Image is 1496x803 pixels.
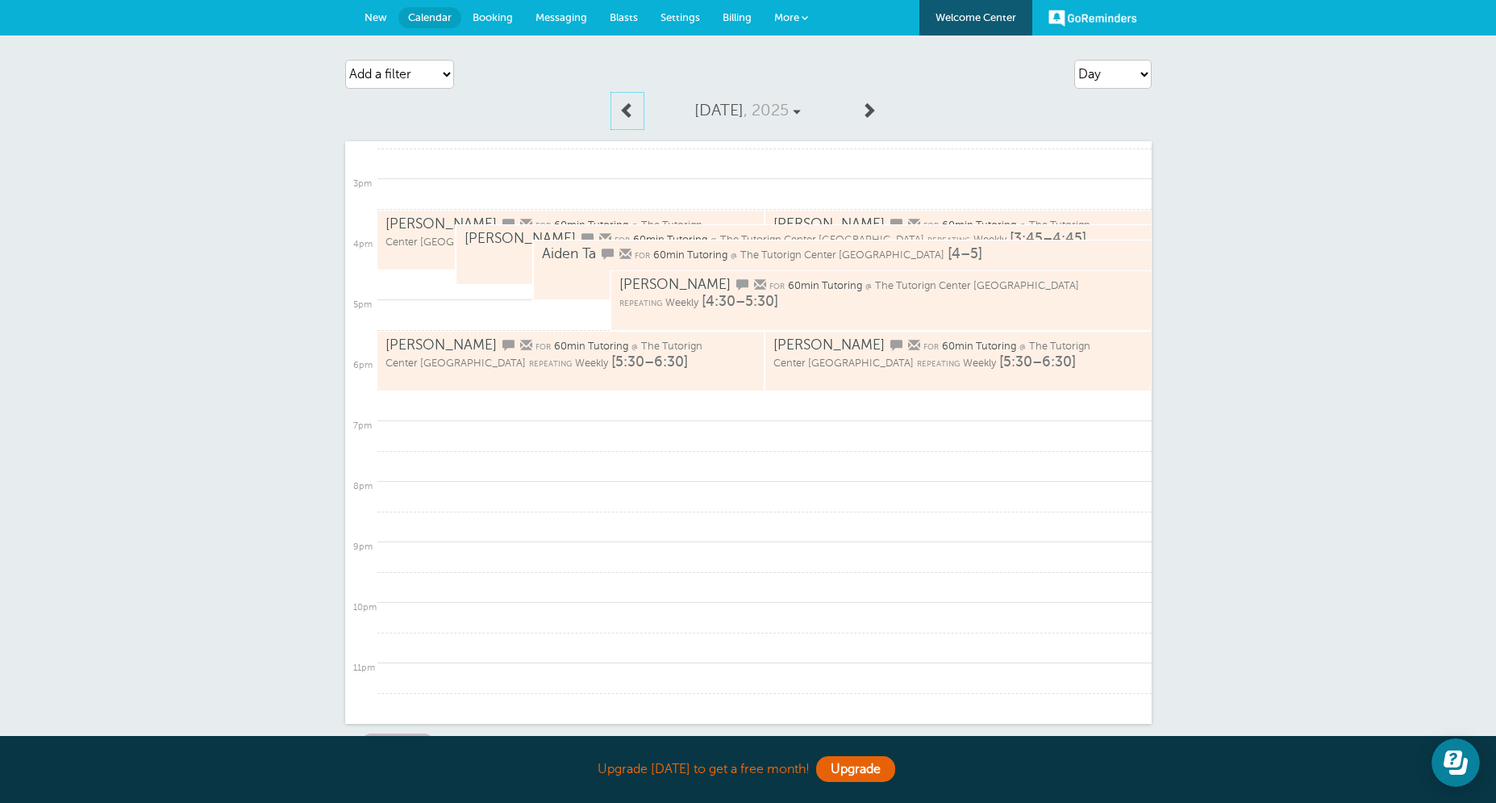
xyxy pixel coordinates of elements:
[353,663,376,673] div: 11pm
[710,236,717,245] span: @
[948,245,982,261] span: [4–5]
[385,215,497,232] span: [PERSON_NAME]
[353,420,376,431] div: 7pm
[535,221,551,230] span: for
[518,218,532,228] span: This customer will get reminders via email for this appointment. (You can hide these icons under ...
[769,282,785,291] span: for
[973,234,1006,245] span: Weekly
[361,734,434,751] a: Grid Size
[385,337,497,353] span: [PERSON_NAME]
[385,337,723,386] a: [PERSON_NAME] for 60min Tutoring @ The Tutorign Center [GEOGRAPHIC_DATA] repeating Weekly [5:30–6...
[542,245,596,261] span: Aiden Ta
[633,234,707,245] span: 60min Tutoring
[579,232,594,243] span: This customer will get reminders via SMS/text for this appointment. (You can hide these icons und...
[906,218,920,228] span: This customer will get reminders via email for this appointment. (You can hide these icons under ...
[554,341,628,352] span: 60min Tutoring
[888,218,902,228] span: This customer will get reminders via SMS/text for this appointment. (You can hide these icons und...
[923,221,939,230] span: for
[773,341,1090,369] span: The Tutorign Center [GEOGRAPHIC_DATA]
[816,756,895,782] a: Upgrade
[906,339,920,349] span: This customer will get reminders via email for this appointment. (You can hide these icons under ...
[385,220,702,248] span: The Tutorign Center [GEOGRAPHIC_DATA]
[773,215,1111,265] a: [PERSON_NAME] for 60min Tutoring @ The Tutorign Center [GEOGRAPHIC_DATA] repeating Weekly [3:30–4...
[752,278,766,289] span: This customer will get reminders via email for this appointment. (You can hide these icons under ...
[353,299,376,310] div: 5pm
[619,276,1111,325] a: [PERSON_NAME] for 60min Tutoring @ The Tutorign Center [GEOGRAPHIC_DATA] repeating Weekly [4:30–5...
[694,101,744,119] span: [DATE]
[875,280,1079,291] span: The Tutorign Center [GEOGRAPHIC_DATA]
[365,11,387,23] span: New
[927,236,970,245] span: repeating
[353,602,376,613] div: 10pm
[408,11,452,23] span: Calendar
[353,360,376,370] div: 6pm
[788,280,862,291] span: 60min Tutoring
[942,341,1016,352] span: 60min Tutoring
[631,342,638,351] span: @
[942,220,1016,231] span: 60min Tutoring
[923,342,939,351] span: for
[353,542,376,552] div: 9pm
[610,11,638,23] span: Blasts
[917,359,960,368] span: repeating
[535,11,587,23] span: Messaging
[542,245,1111,295] a: Aiden Ta for 60min Tutoring @ The Tutorign Center [GEOGRAPHIC_DATA] [4–5]
[529,359,572,368] span: repeating
[345,752,1152,787] div: Upgrade [DATE] to get a free month!
[963,358,996,369] span: Weekly
[744,101,789,119] span: , 2025
[865,282,872,291] span: @
[999,353,1076,370] span: [5:30–6:30]
[465,230,576,246] span: [PERSON_NAME]
[398,7,461,28] a: Calendar
[773,337,1111,386] a: [PERSON_NAME] for 60min Tutoring @ The Tutorign Center [GEOGRAPHIC_DATA] repeating Weekly [5:30–6...
[500,218,515,228] span: This customer will get reminders via SMS/text for this appointment. (You can hide these icons und...
[740,249,944,261] span: The Tutorign Center [GEOGRAPHIC_DATA]
[734,278,748,289] span: This customer will get reminders via SMS/text for this appointment. (You can hide these icons und...
[518,339,532,349] span: This customer will get reminders via email for this appointment. (You can hide these icons under ...
[723,11,752,23] span: Billing
[665,297,698,308] span: Weekly
[611,353,688,370] span: [5:30–6:30]
[353,239,376,249] div: 4pm
[597,232,611,243] span: This customer will get reminders via email for this appointment. (You can hide these icons under ...
[473,11,513,23] span: Booking
[644,93,852,128] a: [DATE], 2025
[385,215,723,265] a: [PERSON_NAME] for 60min Tutoring @ The Tutorign Center [GEOGRAPHIC_DATA] repeating Weekly [3:30–4...
[353,178,376,189] div: 3pm
[635,251,650,260] span: for
[631,221,638,230] span: @
[617,248,631,258] span: This customer will get reminders via email for this appointment. (You can hide these icons under ...
[619,299,662,307] span: repeating
[660,11,700,23] span: Settings
[599,248,614,258] span: This customer will get reminders via SMS/text for this appointment. (You can hide these icons und...
[465,230,1111,279] a: [PERSON_NAME] for 60min Tutoring @ The Tutorign Center [GEOGRAPHIC_DATA] repeating Weekly [3:45–4...
[653,249,727,261] span: 60min Tutoring
[385,341,702,369] span: The Tutorign Center [GEOGRAPHIC_DATA]
[535,342,551,351] span: for
[731,251,737,260] span: @
[575,358,608,369] span: Weekly
[1019,221,1026,230] span: @
[773,215,885,232] span: [PERSON_NAME]
[554,220,628,231] span: 60min Tutoring
[888,339,902,349] span: This customer will get reminders via SMS/text for this appointment. (You can hide these icons und...
[773,337,885,353] span: [PERSON_NAME]
[1431,738,1480,787] iframe: Resource center
[615,236,630,245] span: for
[619,276,731,292] span: [PERSON_NAME]
[1010,230,1086,246] span: [3:45–4:45]
[500,339,515,349] span: This customer will get reminders via SMS/text for this appointment. (You can hide these icons und...
[774,11,799,23] span: More
[353,481,376,491] div: 8pm
[1019,342,1026,351] span: @
[720,234,924,245] span: The Tutorign Center [GEOGRAPHIC_DATA]
[702,293,778,309] span: [4:30–5:30]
